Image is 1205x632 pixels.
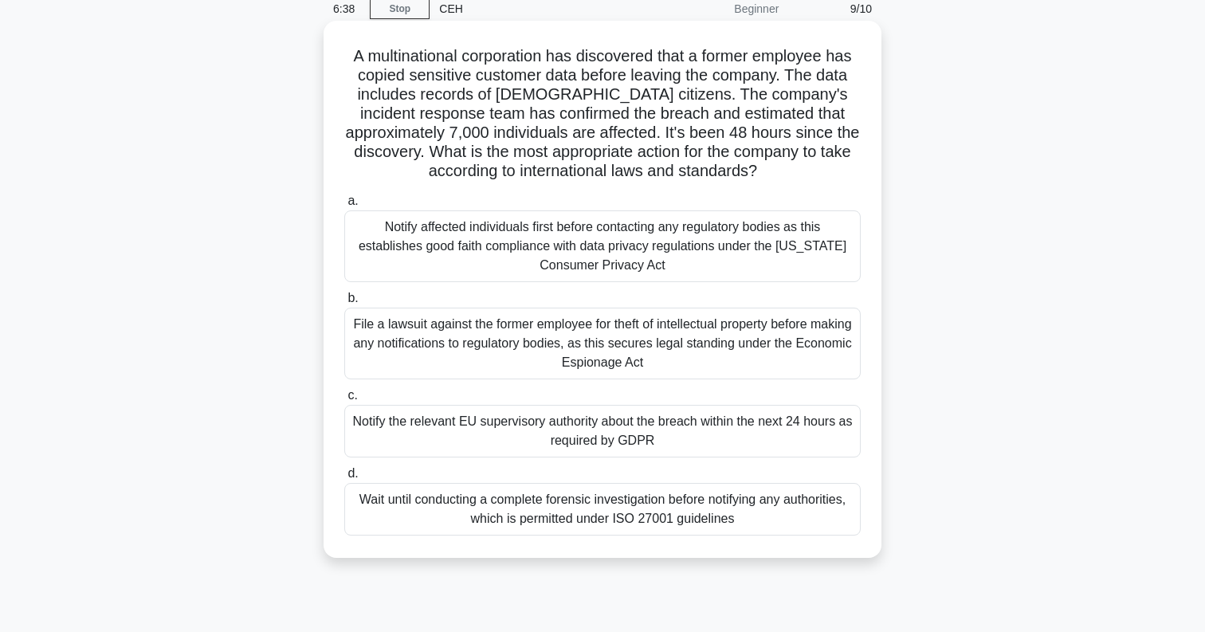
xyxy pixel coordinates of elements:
[343,46,862,182] h5: A multinational corporation has discovered that a former employee has copied sensitive customer d...
[344,405,861,457] div: Notify the relevant EU supervisory authority about the breach within the next 24 hours as require...
[344,308,861,379] div: File a lawsuit against the former employee for theft of intellectual property before making any n...
[347,388,357,402] span: c.
[344,483,861,536] div: Wait until conducting a complete forensic investigation before notifying any authorities, which i...
[347,194,358,207] span: a.
[347,466,358,480] span: d.
[344,210,861,282] div: Notify affected individuals first before contacting any regulatory bodies as this establishes goo...
[347,291,358,304] span: b.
